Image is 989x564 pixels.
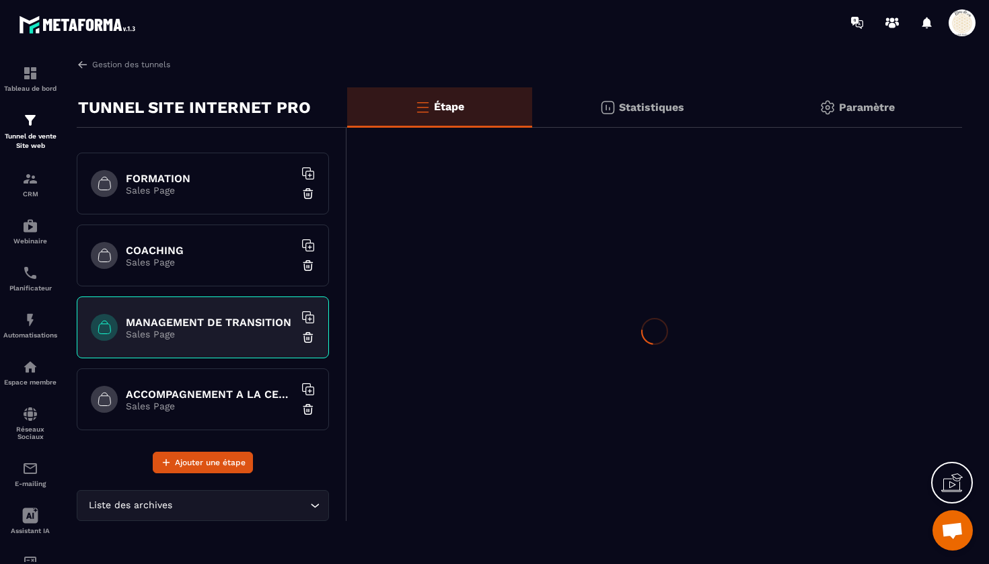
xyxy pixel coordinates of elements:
h6: ACCOMPAGNEMENT A LA CERTIFICATION HAS [126,388,294,401]
p: Étape [434,100,464,113]
img: trash [301,403,315,416]
a: social-networksocial-networkRéseaux Sociaux [3,396,57,450]
a: formationformationCRM [3,161,57,208]
span: Ajouter une étape [175,456,246,469]
a: automationsautomationsAutomatisations [3,302,57,349]
a: automationsautomationsWebinaire [3,208,57,255]
h6: FORMATION [126,172,294,185]
p: Réseaux Sociaux [3,426,57,440]
div: Search for option [77,490,329,521]
a: Assistant IA [3,497,57,545]
img: setting-gr.5f69749f.svg [819,99,836,116]
span: Liste des archives [85,498,175,513]
a: automationsautomationsEspace membre [3,349,57,396]
a: schedulerschedulerPlanificateur [3,255,57,302]
img: social-network [22,406,38,422]
p: Sales Page [126,185,294,196]
img: logo [19,12,140,37]
p: Sales Page [126,401,294,411]
p: TUNNEL SITE INTERNET PRO [78,94,311,121]
button: Ajouter une étape [153,452,253,473]
img: bars-o.4a397970.svg [414,99,431,115]
p: Automatisations [3,331,57,339]
p: Sales Page [126,329,294,339]
p: Sales Page [126,257,294,268]
img: email [22,460,38,477]
img: trash [301,259,315,272]
img: automations [22,359,38,375]
img: arrow [77,58,89,71]
img: automations [22,218,38,234]
a: formationformationTunnel de vente Site web [3,102,57,161]
input: Search for option [175,498,307,513]
a: formationformationTableau de bord [3,55,57,102]
img: scheduler [22,265,38,281]
p: Planificateur [3,284,57,292]
img: formation [22,65,38,81]
p: Tunnel de vente Site web [3,132,57,151]
p: CRM [3,190,57,198]
p: E-mailing [3,480,57,487]
p: Assistant IA [3,527,57,534]
img: stats.20deebd0.svg [599,99,616,116]
img: trash [301,187,315,200]
a: Gestion des tunnels [77,58,170,71]
a: emailemailE-mailing [3,450,57,497]
img: trash [301,331,315,344]
h6: MANAGEMENT DE TRANSITION [126,316,294,329]
p: Statistiques [619,101,684,114]
p: Espace membre [3,378,57,386]
img: automations [22,312,38,328]
p: Paramètre [839,101,895,114]
img: formation [22,112,38,128]
div: Ouvrir le chat [932,510,973,551]
p: Tableau de bord [3,85,57,92]
p: Webinaire [3,237,57,245]
h6: COACHING [126,244,294,257]
img: formation [22,171,38,187]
